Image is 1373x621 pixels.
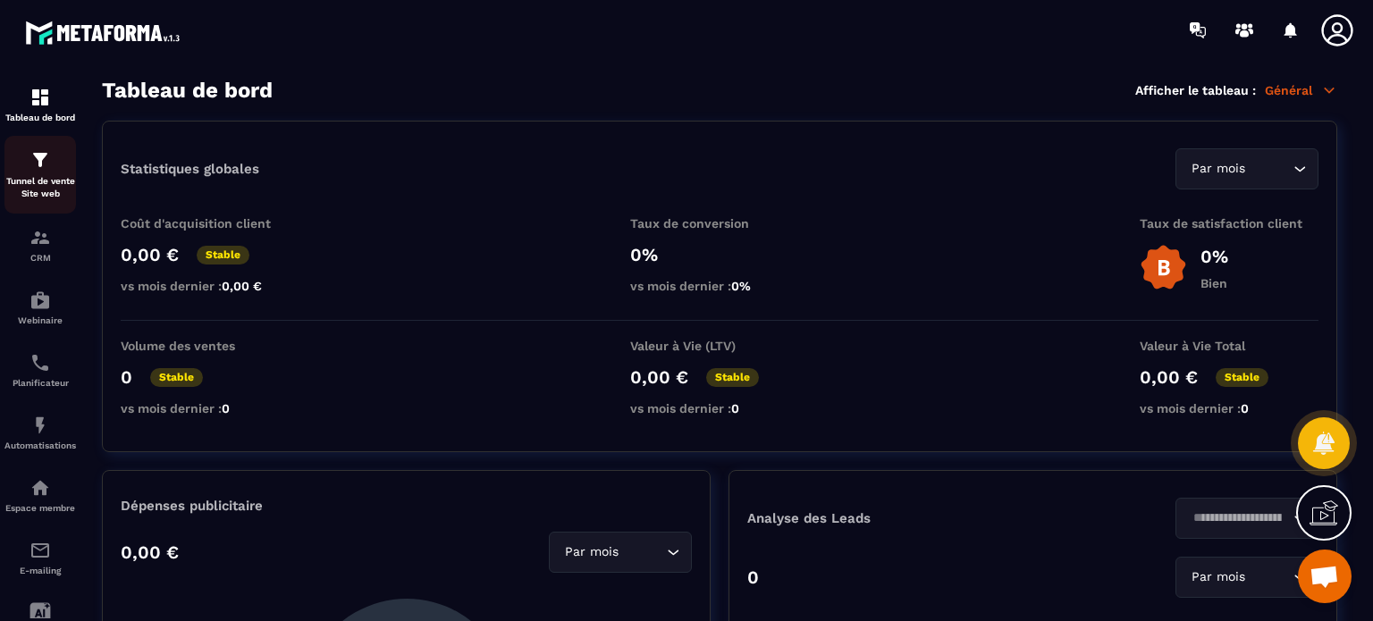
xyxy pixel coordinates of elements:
[222,401,230,415] span: 0
[121,216,299,231] p: Coût d'acquisition client
[29,290,51,311] img: automations
[1140,244,1187,291] img: b-badge-o.b3b20ee6.svg
[4,526,76,589] a: emailemailE-mailing
[1140,216,1318,231] p: Taux de satisfaction client
[29,227,51,248] img: formation
[630,339,809,353] p: Valeur à Vie (LTV)
[747,566,759,588] p: 0
[4,175,76,200] p: Tunnel de vente Site web
[1216,368,1268,387] p: Stable
[1187,159,1249,179] span: Par mois
[121,541,179,563] p: 0,00 €
[622,542,662,562] input: Search for option
[121,279,299,293] p: vs mois dernier :
[731,401,739,415] span: 0
[29,149,51,171] img: formation
[121,366,132,388] p: 0
[1249,567,1289,587] input: Search for option
[121,161,259,177] p: Statistiques globales
[1175,148,1318,189] div: Search for option
[29,540,51,561] img: email
[1200,276,1228,290] p: Bien
[4,441,76,450] p: Automatisations
[222,279,262,293] span: 0,00 €
[121,244,179,265] p: 0,00 €
[4,464,76,526] a: automationsautomationsEspace membre
[1241,401,1249,415] span: 0
[29,352,51,373] img: scheduler
[1298,550,1352,603] div: Ouvrir le chat
[29,87,51,108] img: formation
[4,339,76,401] a: schedulerschedulerPlanificateur
[150,368,203,387] p: Stable
[121,498,692,514] p: Dépenses publicitaire
[630,401,809,415] p: vs mois dernier :
[630,216,809,231] p: Taux de conversion
[121,401,299,415] p: vs mois dernier :
[630,366,688,388] p: 0,00 €
[1135,83,1256,97] p: Afficher le tableau :
[731,279,751,293] span: 0%
[29,477,51,499] img: automations
[1200,246,1228,267] p: 0%
[1175,498,1318,539] div: Search for option
[4,276,76,339] a: automationsautomationsWebinaire
[4,73,76,136] a: formationformationTableau de bord
[1140,401,1318,415] p: vs mois dernier :
[1187,508,1289,528] input: Search for option
[1249,159,1289,179] input: Search for option
[4,378,76,388] p: Planificateur
[1140,366,1198,388] p: 0,00 €
[630,279,809,293] p: vs mois dernier :
[4,136,76,214] a: formationformationTunnel de vente Site web
[1175,557,1318,598] div: Search for option
[4,315,76,325] p: Webinaire
[29,415,51,436] img: automations
[747,510,1033,526] p: Analyse des Leads
[549,532,692,573] div: Search for option
[630,244,809,265] p: 0%
[121,339,299,353] p: Volume des ventes
[4,253,76,263] p: CRM
[706,368,759,387] p: Stable
[25,16,186,49] img: logo
[4,113,76,122] p: Tableau de bord
[4,566,76,575] p: E-mailing
[1265,82,1337,98] p: Général
[197,246,249,264] p: Stable
[4,503,76,513] p: Espace membre
[1140,339,1318,353] p: Valeur à Vie Total
[102,78,273,103] h3: Tableau de bord
[4,401,76,464] a: automationsautomationsAutomatisations
[560,542,622,562] span: Par mois
[1187,567,1249,587] span: Par mois
[4,214,76,276] a: formationformationCRM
